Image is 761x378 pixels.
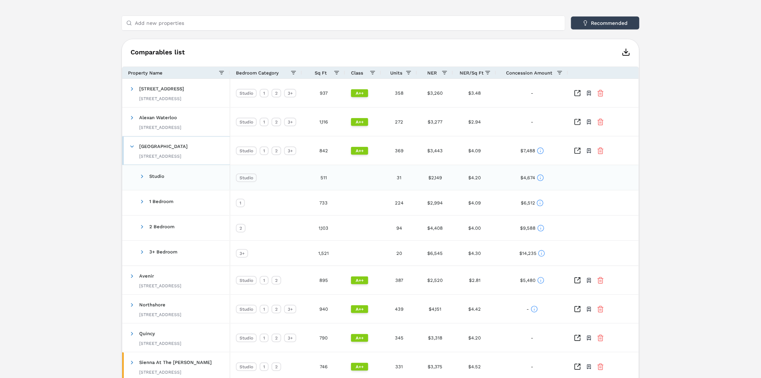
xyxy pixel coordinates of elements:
[128,70,163,76] span: Property Name
[417,79,453,107] div: $3,260
[390,70,402,76] span: Units
[381,165,417,190] div: 31
[236,363,257,371] div: Studio
[139,331,155,336] span: Quincy
[139,125,181,130] div: [STREET_ADDRESS]
[149,174,164,179] span: Studio
[236,224,246,233] div: 2
[149,224,174,229] span: 2 Bedroom
[260,118,269,126] div: 1
[381,266,417,294] div: 387
[453,324,496,352] div: $4.20
[260,363,269,371] div: 1
[139,115,177,120] span: Alexan Waterloo
[284,334,296,342] div: 3+
[302,79,345,107] div: 937
[302,136,345,165] div: 842
[236,89,257,98] div: Studio
[260,305,269,314] div: 1
[236,276,257,285] div: Studio
[381,216,417,240] div: 94
[521,144,544,158] div: $7,488
[351,70,363,76] span: Class
[453,165,496,190] div: $4.20
[453,79,496,107] div: $3.48
[574,277,581,284] a: Inspect Comparables
[236,199,245,207] div: 1
[460,70,484,76] span: NER/Sq Ft
[417,295,453,323] div: $4,151
[236,174,257,182] div: Studio
[149,199,173,204] span: 1 Bedroom
[520,221,544,235] div: $9,588
[381,79,417,107] div: 358
[139,369,212,375] div: [STREET_ADDRESS]
[417,136,453,165] div: $3,443
[131,49,185,55] span: Comparables list
[506,70,553,76] span: Concession Amount
[453,241,496,266] div: $4.30
[381,295,417,323] div: 439
[302,241,345,266] div: 1,521
[571,17,639,30] button: Recommended
[381,136,417,165] div: 369
[453,216,496,240] div: $4.00
[428,70,437,76] span: NER
[302,324,345,352] div: 790
[302,266,345,294] div: 895
[139,144,188,149] span: [GEOGRAPHIC_DATA]
[417,324,453,352] div: $3,318
[417,190,453,215] div: $2,994
[139,341,181,346] div: [STREET_ADDRESS]
[453,108,496,136] div: $2.94
[351,118,368,126] div: A++
[260,334,269,342] div: 1
[236,334,257,342] div: Studio
[453,295,496,323] div: $4.42
[284,147,296,155] div: 3+
[574,334,581,342] a: Inspect Comparables
[453,266,496,294] div: $2.81
[284,89,296,98] div: 3+
[417,241,453,266] div: $6,545
[272,89,281,98] div: 2
[236,118,257,126] div: Studio
[260,147,269,155] div: 1
[531,115,534,129] div: -
[260,276,269,285] div: 1
[272,334,281,342] div: 2
[519,246,545,260] div: $14,235
[351,305,368,313] div: A++
[351,147,368,155] div: A++
[453,136,496,165] div: $4.09
[139,273,154,279] span: Avenir
[139,96,184,102] div: [STREET_ADDRESS]
[236,249,248,258] div: 3+
[351,89,368,97] div: A++
[236,147,257,155] div: Studio
[417,266,453,294] div: $2,520
[302,108,345,136] div: 1,116
[417,216,453,240] div: $4,408
[574,147,581,154] a: Inspect Comparables
[381,190,417,215] div: 224
[453,190,496,215] div: $4.09
[381,324,417,352] div: 345
[381,241,417,266] div: 20
[139,283,181,289] div: [STREET_ADDRESS]
[527,302,538,316] div: -
[272,147,281,155] div: 2
[260,89,269,98] div: 1
[284,305,296,314] div: 3+
[574,363,581,370] a: Inspect Comparables
[417,165,453,190] div: $2,149
[302,216,345,240] div: 1,103
[351,363,368,371] div: A++
[302,165,345,190] div: 511
[236,70,279,76] span: Bedroom Category
[520,273,544,287] div: $5,480
[521,171,544,185] div: $4,674
[574,90,581,97] a: Inspect Comparables
[139,302,165,307] span: Northshore
[149,249,177,255] span: 3+ Bedroom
